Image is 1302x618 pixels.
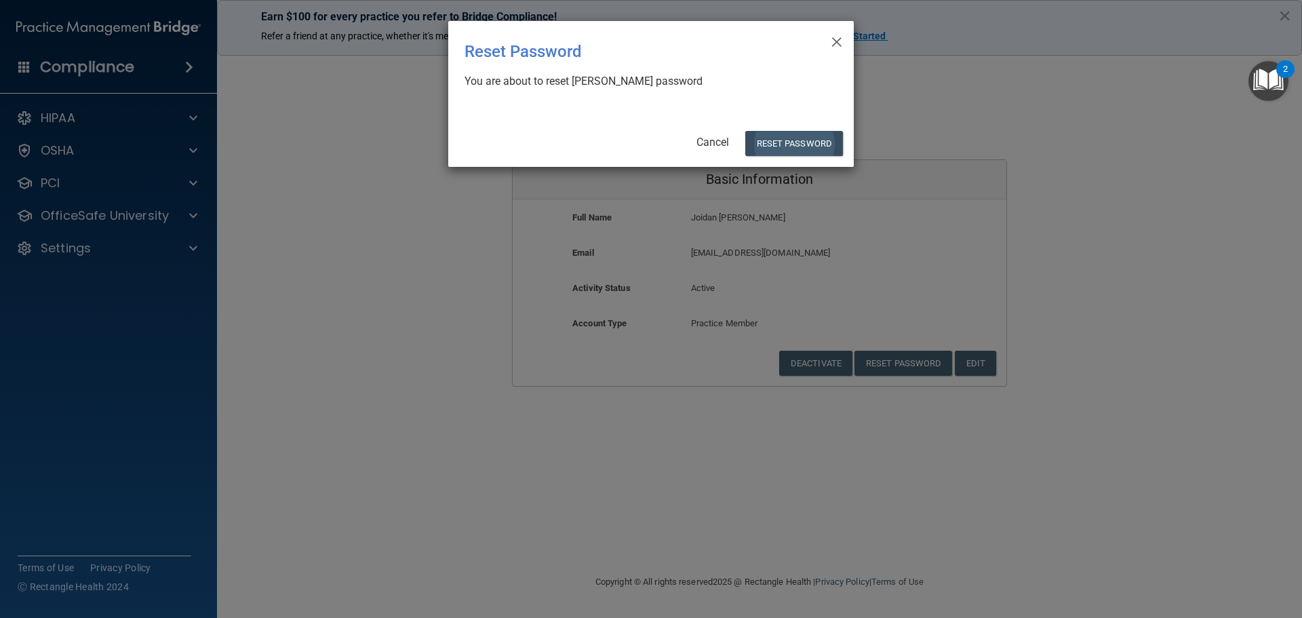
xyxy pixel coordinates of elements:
div: Reset Password [465,32,782,71]
a: Cancel [696,136,729,149]
span: × [831,26,843,54]
div: You are about to reset [PERSON_NAME] password [465,74,827,89]
button: Open Resource Center, 2 new notifications [1248,61,1288,101]
button: Reset Password [745,131,843,156]
div: 2 [1283,69,1288,87]
iframe: Drift Widget Chat Controller [1067,522,1286,576]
